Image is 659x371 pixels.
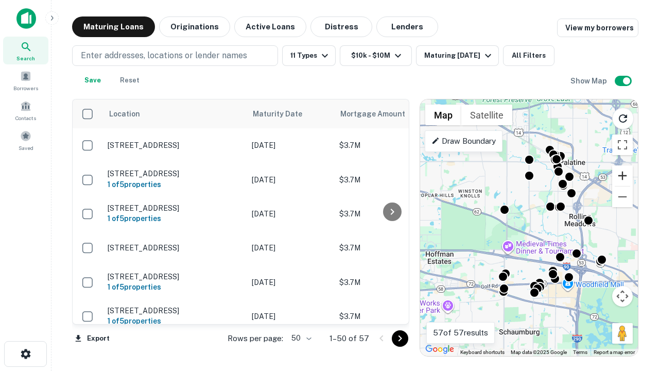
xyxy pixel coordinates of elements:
p: [STREET_ADDRESS] [108,243,241,252]
p: $3.7M [339,311,442,322]
button: Maturing [DATE] [416,45,499,66]
button: Reset [113,70,146,91]
iframe: Chat Widget [608,256,659,305]
p: Draw Boundary [431,135,496,147]
th: Mortgage Amount [334,99,447,128]
button: All Filters [503,45,554,66]
button: Originations [159,16,230,37]
img: capitalize-icon.png [16,8,36,29]
p: [DATE] [252,140,329,151]
button: Show satellite imagery [461,105,512,125]
p: [STREET_ADDRESS] [108,306,241,315]
span: Maturity Date [253,108,316,120]
span: Saved [19,144,33,152]
p: [DATE] [252,208,329,220]
p: [STREET_ADDRESS] [108,272,241,281]
a: View my borrowers [557,19,638,37]
div: Maturing [DATE] [424,49,494,62]
span: Map data ©2025 Google [511,349,567,355]
th: Location [102,99,247,128]
a: Saved [3,126,48,154]
p: Enter addresses, locations or lender names [81,49,247,62]
p: $3.7M [339,174,442,185]
button: Export [72,331,112,346]
button: 11 Types [282,45,336,66]
p: $3.7M [339,242,442,254]
button: Lenders [376,16,438,37]
img: Google [423,343,457,356]
h6: Show Map [570,75,609,87]
button: Reload search area [612,108,634,129]
h6: 1 of 5 properties [108,179,241,190]
button: Enter addresses, locations or lender names [72,45,278,66]
button: Keyboard shortcuts [460,349,505,356]
a: Borrowers [3,66,48,94]
button: $10k - $10M [340,45,412,66]
p: [DATE] [252,311,329,322]
p: [STREET_ADDRESS] [108,141,241,150]
p: Rows per page: [228,332,283,345]
span: Location [109,108,140,120]
a: Open this area in Google Maps (opens a new window) [423,343,457,356]
a: Terms (opens in new tab) [573,349,587,355]
button: Maturing Loans [72,16,155,37]
div: 50 [287,331,313,346]
th: Maturity Date [247,99,334,128]
div: 0 0 [420,99,638,356]
p: [DATE] [252,242,329,254]
button: Save your search to get updates of matches that match your search criteria. [76,70,109,91]
button: Show street map [425,105,461,125]
button: Distress [310,16,372,37]
button: Go to next page [392,330,408,347]
h6: 1 of 5 properties [108,213,241,224]
h6: 1 of 5 properties [108,281,241,293]
p: [STREET_ADDRESS] [108,204,241,213]
a: Search [3,37,48,64]
p: $3.7M [339,277,442,288]
p: [DATE] [252,277,329,288]
h6: 1 of 5 properties [108,315,241,327]
p: $3.7M [339,140,442,151]
a: Contacts [3,96,48,124]
button: Toggle fullscreen view [612,134,633,155]
span: Contacts [15,114,36,122]
p: 1–50 of 57 [329,332,369,345]
span: Search [16,54,35,62]
span: Mortgage Amount [340,108,419,120]
a: Report a map error [594,349,635,355]
p: 57 of 57 results [433,327,488,339]
button: Active Loans [234,16,306,37]
button: Drag Pegman onto the map to open Street View [612,323,633,344]
p: [DATE] [252,174,329,185]
span: Borrowers [13,84,38,92]
button: Zoom in [612,165,633,186]
button: Zoom out [612,187,633,207]
p: [STREET_ADDRESS] [108,169,241,178]
p: $3.7M [339,208,442,220]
